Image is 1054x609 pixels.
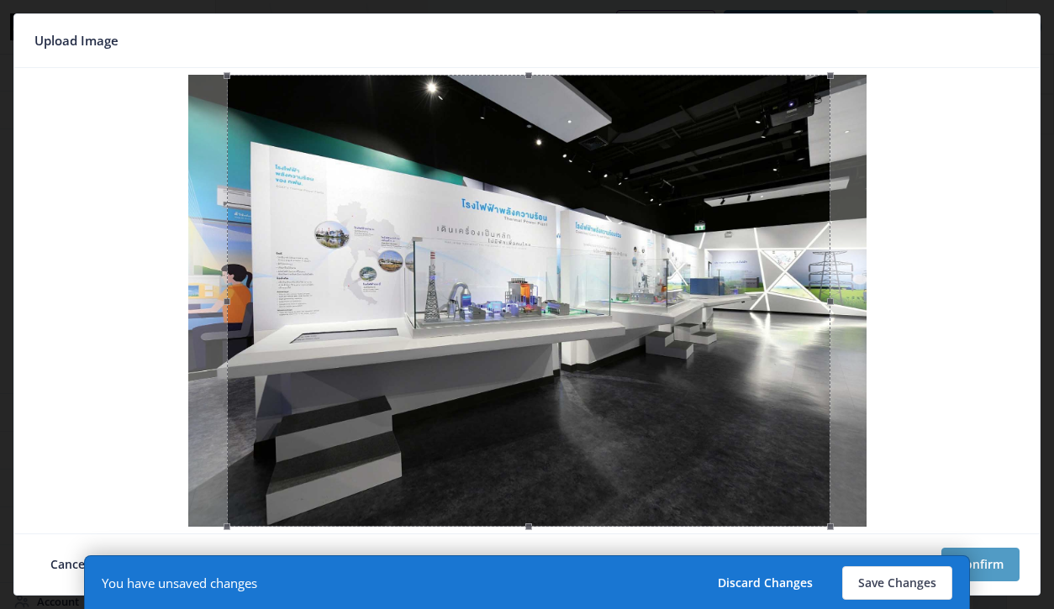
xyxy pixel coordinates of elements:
[34,548,104,581] button: Cancel
[102,575,257,591] div: You have unsaved changes
[702,566,829,600] button: Discard Changes
[34,28,119,54] span: Upload Image
[941,548,1020,581] button: Confirm
[187,75,866,527] img: 9k=
[842,566,952,600] button: Save Changes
